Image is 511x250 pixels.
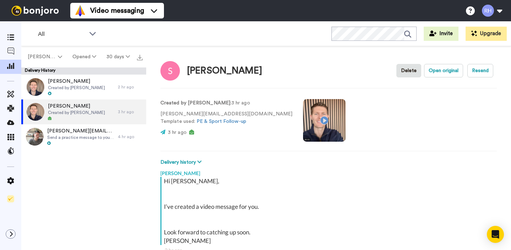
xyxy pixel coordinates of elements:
[168,130,187,135] span: 3 hr ago
[160,100,230,105] strong: Created by [PERSON_NAME]
[47,135,114,140] span: Send a practice message to yourself
[47,127,114,135] span: [PERSON_NAME][EMAIL_ADDRESS][DOMAIN_NAME]
[23,50,67,63] button: [PERSON_NAME]
[7,195,14,202] img: Checklist.svg
[21,99,146,124] a: [PERSON_NAME]Created by [PERSON_NAME]3 hr ago
[160,61,180,81] img: Image of Sam
[26,128,44,146] img: e6e9f6dc-0148-45b4-9bc0-24595c9d0761-thumb.jpg
[118,84,143,90] div: 2 hr ago
[48,85,105,91] span: Created by [PERSON_NAME]
[75,5,86,16] img: vm-color.svg
[197,119,246,124] a: PE & Sport Follow-up
[187,66,262,76] div: [PERSON_NAME]
[90,6,144,16] span: Video messaging
[48,110,105,115] span: Created by [PERSON_NAME]
[48,103,105,110] span: [PERSON_NAME]
[487,226,504,243] div: Open Intercom Messenger
[160,158,204,166] button: Delivery history
[21,75,146,99] a: [PERSON_NAME]Created by [PERSON_NAME]2 hr ago
[27,103,44,121] img: df8a5751-ccd7-465a-bd57-fdf8b7695baf-thumb.jpg
[38,30,86,38] span: All
[118,134,143,140] div: 4 hr ago
[135,51,145,62] button: Export all results that match these filters now.
[48,78,105,85] span: [PERSON_NAME]
[160,110,292,125] p: [PERSON_NAME][EMAIL_ADDRESS][DOMAIN_NAME] Template used:
[9,6,62,16] img: bj-logo-header-white.svg
[118,109,143,115] div: 3 hr ago
[160,166,497,177] div: [PERSON_NAME]
[67,50,101,63] button: Opened
[101,50,135,63] button: 30 days
[164,177,495,245] div: Hi [PERSON_NAME], I’ve created a video message for you. Look forward to catching up soon. [PERSON...
[466,27,507,41] button: Upgrade
[28,53,56,60] span: [PERSON_NAME]
[21,67,146,75] div: Delivery History
[27,78,44,96] img: 2b13a484-ffd2-46db-a048-4d811862dbce-thumb.jpg
[160,99,292,107] p: : 3 hr ago
[424,64,463,77] button: Open original
[424,27,458,41] button: Invite
[396,64,421,77] button: Delete
[21,124,146,149] a: [PERSON_NAME][EMAIL_ADDRESS][DOMAIN_NAME]Send a practice message to yourself4 hr ago
[137,55,143,60] img: export.svg
[467,64,493,77] button: Resend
